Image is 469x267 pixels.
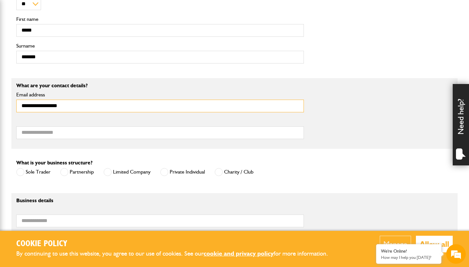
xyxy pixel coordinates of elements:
[16,249,339,259] p: By continuing to use this website, you agree to our use of cookies. See our for more information.
[107,3,122,19] div: Minimize live chat window
[416,236,453,252] button: Allow all
[16,92,304,97] label: Email address
[89,201,118,209] em: Start Chat
[16,17,304,22] label: First name
[16,43,304,49] label: Surname
[381,248,436,254] div: We're Online!
[8,99,119,113] input: Enter your phone number
[160,168,205,176] label: Private Individual
[16,198,304,203] p: Business details
[16,168,50,176] label: Sole Trader
[8,79,119,94] input: Enter your email address
[34,36,109,45] div: Chat with us now
[16,239,339,249] h2: Cookie Policy
[60,168,94,176] label: Partnership
[380,236,411,252] button: Manage
[11,36,27,45] img: d_20077148190_company_1631870298795_20077148190
[104,168,150,176] label: Limited Company
[453,84,469,165] div: Need help?
[381,255,436,260] p: How may I help you today?
[204,250,274,257] a: cookie and privacy policy
[16,83,304,88] p: What are your contact details?
[215,168,253,176] label: Charity / Club
[16,160,92,165] label: What is your business structure?
[8,118,119,195] textarea: Type your message and hit 'Enter'
[8,60,119,75] input: Enter your last name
